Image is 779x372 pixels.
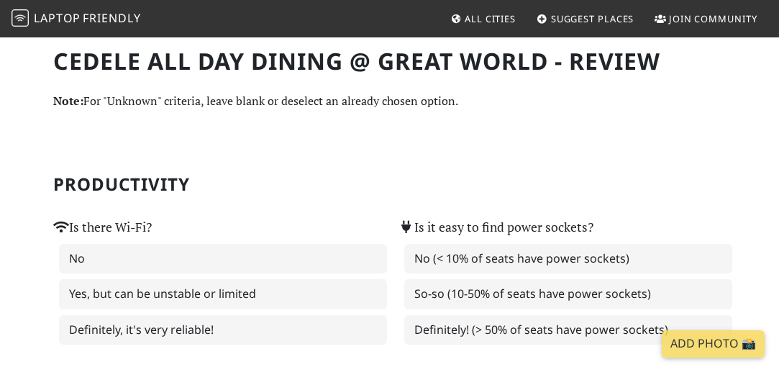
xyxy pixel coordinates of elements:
[662,330,765,358] a: Add Photo 📸
[669,12,757,25] span: Join Community
[59,315,387,345] label: Definitely, it's very reliable!
[398,217,593,237] label: Is it easy to find power sockets?
[649,6,763,32] a: Join Community
[404,315,732,345] label: Definitely! (> 50% of seats have power sockets)
[404,244,732,274] label: No (< 10% of seats have power sockets)
[531,6,640,32] a: Suggest Places
[53,93,83,109] strong: Note:
[12,9,29,27] img: LaptopFriendly
[404,279,732,309] label: So-so (10-50% of seats have power sockets)
[34,10,81,26] span: Laptop
[53,47,726,75] h1: Cedele All Day Dining @ Great World - Review
[59,244,387,274] label: No
[83,10,140,26] span: Friendly
[12,6,141,32] a: LaptopFriendly LaptopFriendly
[53,174,726,195] h2: Productivity
[59,279,387,309] label: Yes, but can be unstable or limited
[445,6,521,32] a: All Cities
[53,217,152,237] label: Is there Wi-Fi?
[465,12,516,25] span: All Cities
[53,92,726,111] p: For "Unknown" criteria, leave blank or deselect an already chosen option.
[551,12,634,25] span: Suggest Places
